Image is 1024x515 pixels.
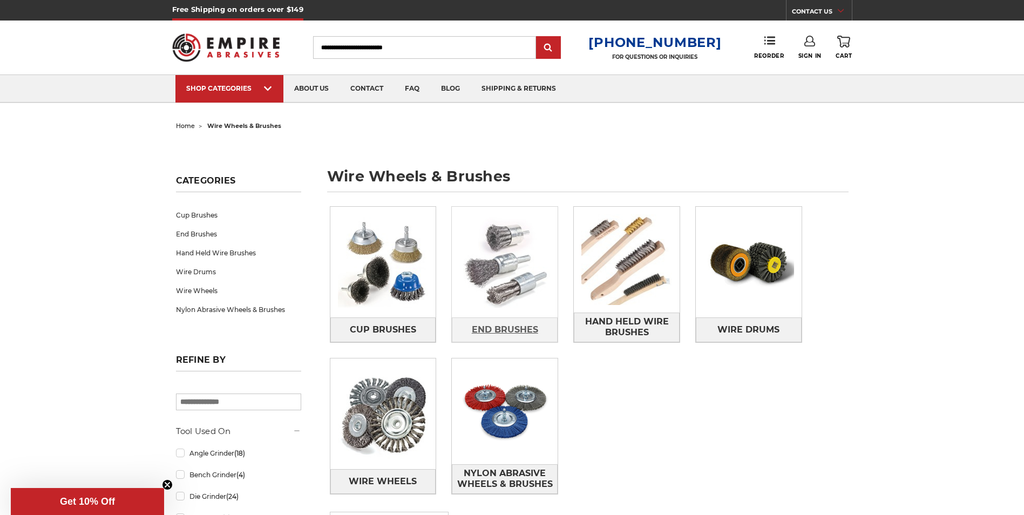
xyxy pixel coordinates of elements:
[471,75,567,103] a: shipping & returns
[226,492,239,500] span: (24)
[176,281,301,300] a: Wire Wheels
[792,5,852,21] a: CONTACT US
[452,464,558,494] a: Nylon Abrasive Wheels & Brushes
[234,449,245,457] span: (18)
[350,321,416,339] span: Cup Brushes
[574,207,680,313] img: Hand Held Wire Brushes
[330,317,436,342] a: Cup Brushes
[452,209,558,315] img: End Brushes
[330,209,436,315] img: Cup Brushes
[236,471,245,479] span: (4)
[176,175,301,192] h5: Categories
[330,361,436,467] img: Wire Wheels
[176,122,195,130] a: home
[60,496,115,507] span: Get 10% Off
[798,52,822,59] span: Sign In
[696,209,802,315] img: Wire Drums
[452,464,557,493] span: Nylon Abrasive Wheels & Brushes
[176,465,301,484] a: Bench Grinder
[176,355,301,371] h5: Refine by
[186,84,273,92] div: SHOP CATEGORIES
[176,225,301,243] a: End Brushes
[472,321,538,339] span: End Brushes
[836,52,852,59] span: Cart
[176,206,301,225] a: Cup Brushes
[588,53,721,60] p: FOR QUESTIONS OR INQUIRIES
[176,300,301,319] a: Nylon Abrasive Wheels & Brushes
[574,313,680,342] a: Hand Held Wire Brushes
[430,75,471,103] a: blog
[452,358,558,464] img: Nylon Abrasive Wheels & Brushes
[176,243,301,262] a: Hand Held Wire Brushes
[452,317,558,342] a: End Brushes
[588,35,721,50] a: [PHONE_NUMBER]
[176,444,301,463] a: Angle Grinder
[754,52,784,59] span: Reorder
[754,36,784,59] a: Reorder
[394,75,430,103] a: faq
[836,36,852,59] a: Cart
[11,488,164,515] div: Get 10% OffClose teaser
[176,487,301,506] a: Die Grinder
[176,425,301,438] h5: Tool Used On
[172,26,280,69] img: Empire Abrasives
[176,262,301,281] a: Wire Drums
[162,479,173,490] button: Close teaser
[283,75,340,103] a: about us
[538,37,559,59] input: Submit
[327,169,849,192] h1: wire wheels & brushes
[696,317,802,342] a: Wire Drums
[330,469,436,493] a: Wire Wheels
[340,75,394,103] a: contact
[207,122,281,130] span: wire wheels & brushes
[349,472,417,491] span: Wire Wheels
[717,321,779,339] span: Wire Drums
